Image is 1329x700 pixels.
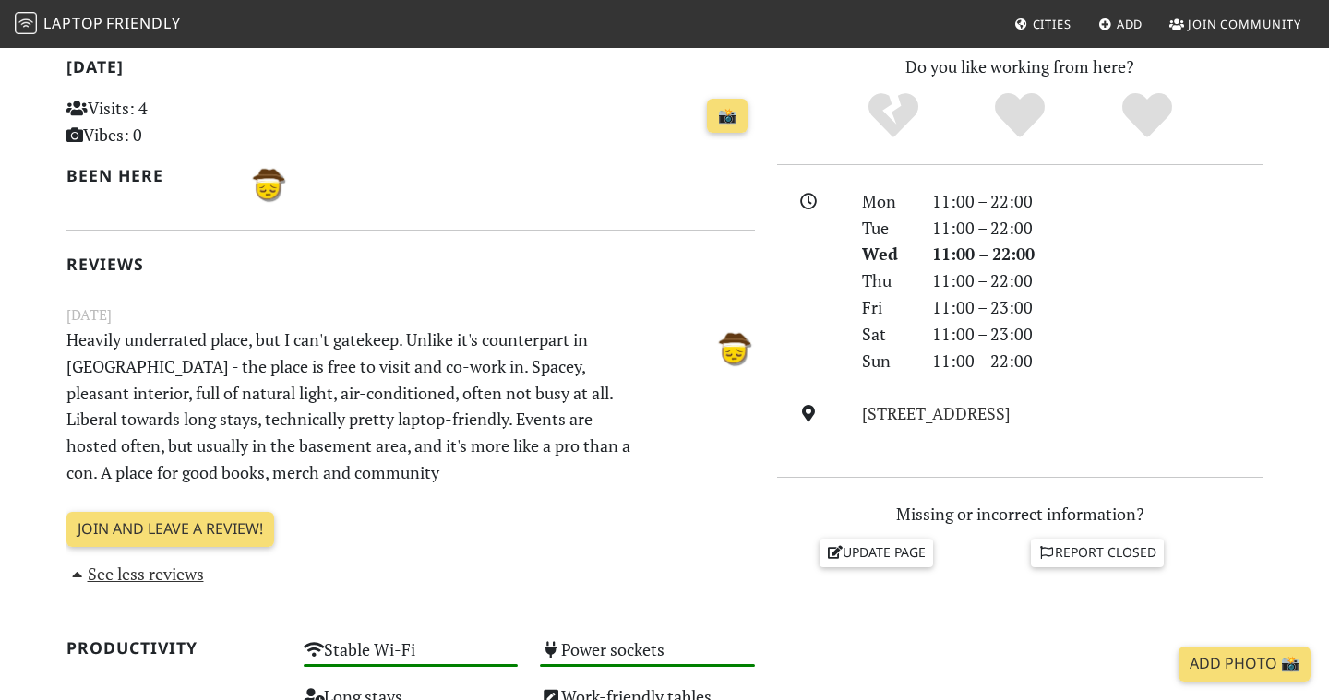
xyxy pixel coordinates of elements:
div: 11:00 – 23:00 [921,294,1274,321]
img: 3609-basel.jpg [711,326,755,371]
p: Do you like working from here? [777,53,1263,80]
div: Tue [851,215,921,242]
h2: Productivity [66,638,281,658]
span: Join Community [1188,16,1301,32]
span: Basel B [245,172,289,194]
div: 11:00 – 22:00 [921,267,1274,294]
div: Yes [956,90,1084,141]
p: Missing or incorrect information? [777,501,1263,528]
div: Sun [851,348,921,374]
a: Join Community [1162,7,1309,41]
h2: [DATE] [66,57,755,84]
div: Definitely! [1084,90,1211,141]
div: Mon [851,188,921,215]
img: LaptopFriendly [15,12,37,34]
a: Report closed [1031,539,1164,566]
span: Add [1117,16,1143,32]
span: Cities [1033,16,1072,32]
div: 11:00 – 22:00 [921,241,1274,267]
a: Add Photo 📸 [1179,647,1311,682]
a: Update page [820,539,934,566]
div: Power sockets [529,635,766,682]
h2: Been here [66,166,222,185]
div: Thu [851,267,921,294]
span: Friendly [106,13,180,33]
a: Add [1091,7,1151,41]
p: Visits: 4 Vibes: 0 [66,95,281,148]
a: [STREET_ADDRESS] [862,402,1011,424]
div: 11:00 – 22:00 [921,348,1274,374]
a: See less reviews [66,563,204,585]
p: Heavily underrated place, but I can't gatekeep. Unlike it's counterpart in [GEOGRAPHIC_DATA] - th... [55,326,648,486]
a: 📸 [707,99,748,134]
div: 11:00 – 23:00 [921,321,1274,348]
div: No [830,90,957,141]
div: Stable Wi-Fi [293,635,530,682]
small: [DATE] [55,303,766,326]
span: Basel B [711,335,755,357]
div: 11:00 – 22:00 [921,188,1274,215]
img: 3609-basel.jpg [245,162,289,207]
div: Fri [851,294,921,321]
a: LaptopFriendly LaptopFriendly [15,8,181,41]
h2: Reviews [66,255,755,274]
a: Join and leave a review! [66,512,274,547]
div: Wed [851,241,921,267]
div: 11:00 – 22:00 [921,215,1274,242]
div: Sat [851,321,921,348]
span: Laptop [43,13,103,33]
a: Cities [1007,7,1079,41]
